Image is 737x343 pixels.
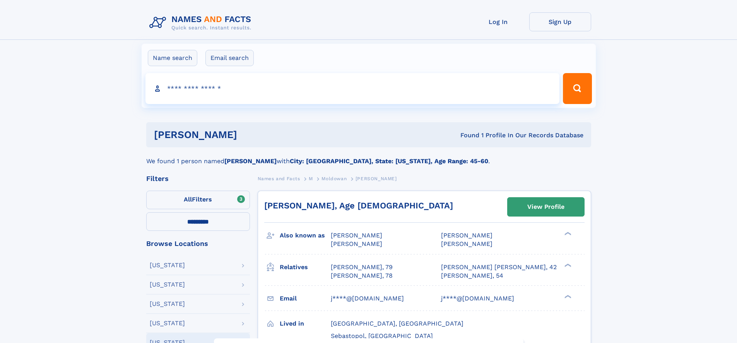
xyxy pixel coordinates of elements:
[527,198,564,216] div: View Profile
[150,301,185,307] div: [US_STATE]
[309,176,313,181] span: M
[563,263,572,268] div: ❯
[508,198,584,216] a: View Profile
[563,294,572,299] div: ❯
[290,157,488,165] b: City: [GEOGRAPHIC_DATA], State: [US_STATE], Age Range: 45-60
[205,50,254,66] label: Email search
[146,191,250,209] label: Filters
[148,50,197,66] label: Name search
[150,282,185,288] div: [US_STATE]
[150,262,185,268] div: [US_STATE]
[264,201,453,210] a: [PERSON_NAME], Age [DEMOGRAPHIC_DATA]
[331,332,433,340] span: Sebastopol, [GEOGRAPHIC_DATA]
[441,240,492,247] span: [PERSON_NAME]
[331,271,393,280] a: [PERSON_NAME], 78
[154,130,349,140] h1: [PERSON_NAME]
[280,229,331,242] h3: Also known as
[331,263,393,271] a: [PERSON_NAME], 79
[146,12,258,33] img: Logo Names and Facts
[184,196,192,203] span: All
[331,320,463,327] span: [GEOGRAPHIC_DATA], [GEOGRAPHIC_DATA]
[529,12,591,31] a: Sign Up
[224,157,277,165] b: [PERSON_NAME]
[321,176,347,181] span: Moldowan
[349,131,583,140] div: Found 1 Profile In Our Records Database
[441,232,492,239] span: [PERSON_NAME]
[145,73,560,104] input: search input
[467,12,529,31] a: Log In
[321,174,347,183] a: Moldowan
[280,292,331,305] h3: Email
[258,174,300,183] a: Names and Facts
[280,317,331,330] h3: Lived in
[563,231,572,236] div: ❯
[331,232,382,239] span: [PERSON_NAME]
[280,261,331,274] h3: Relatives
[146,240,250,247] div: Browse Locations
[309,174,313,183] a: M
[146,147,591,166] div: We found 1 person named with .
[441,263,557,271] a: [PERSON_NAME] [PERSON_NAME], 42
[356,176,397,181] span: [PERSON_NAME]
[150,320,185,326] div: [US_STATE]
[331,240,382,247] span: [PERSON_NAME]
[146,175,250,182] div: Filters
[441,271,503,280] a: [PERSON_NAME], 54
[563,73,592,104] button: Search Button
